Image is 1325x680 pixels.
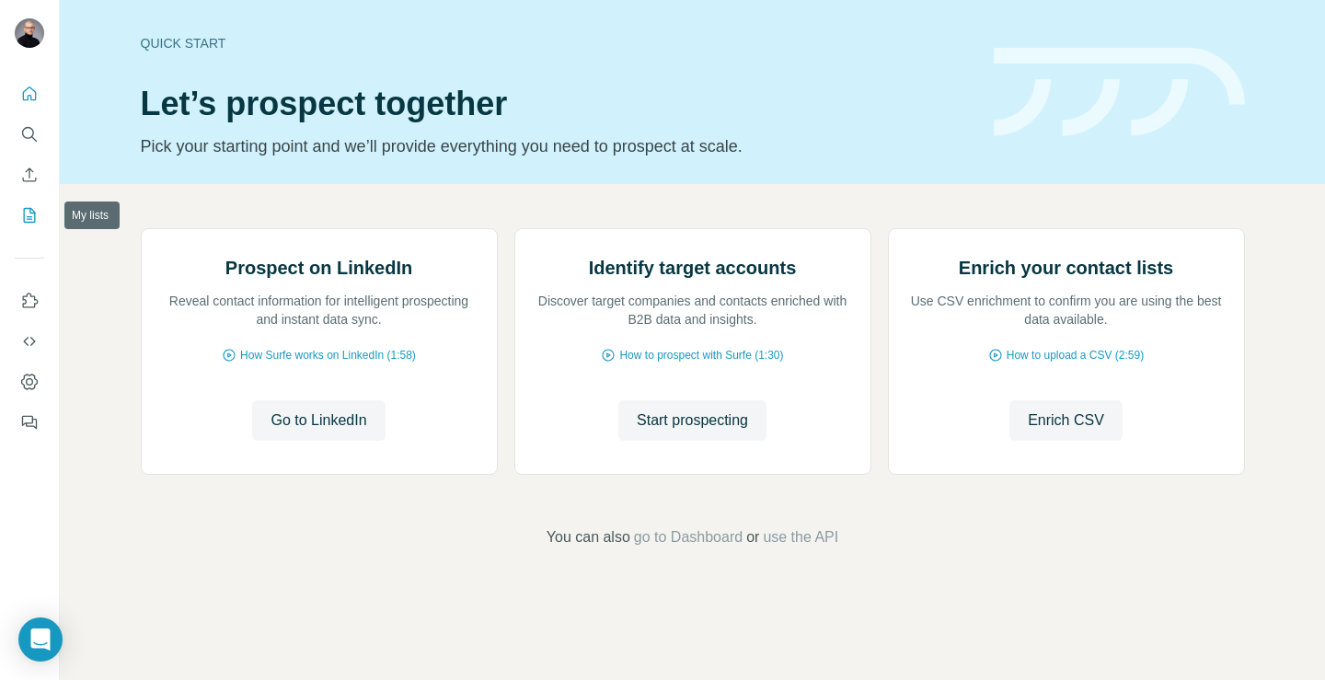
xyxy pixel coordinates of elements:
span: How Surfe works on LinkedIn (1:58) [240,347,416,363]
div: Open Intercom Messenger [18,617,63,662]
button: Search [15,118,44,151]
p: Discover target companies and contacts enriched with B2B data and insights. [534,292,852,328]
button: Use Surfe API [15,325,44,358]
h1: Let’s prospect together [141,86,972,122]
span: Go to LinkedIn [271,409,366,432]
button: Enrich CSV [15,158,44,191]
button: go to Dashboard [634,526,743,548]
span: You can also [547,526,630,548]
h2: Prospect on LinkedIn [225,255,412,281]
button: Feedback [15,406,44,439]
p: Reveal contact information for intelligent prospecting and instant data sync. [160,292,478,328]
h2: Enrich your contact lists [959,255,1173,281]
img: banner [994,48,1245,137]
span: Enrich CSV [1028,409,1104,432]
button: Enrich CSV [1009,400,1123,441]
span: or [746,526,759,548]
button: My lists [15,199,44,232]
span: Start prospecting [637,409,748,432]
span: How to prospect with Surfe (1:30) [619,347,783,363]
img: Avatar [15,18,44,48]
button: Dashboard [15,365,44,398]
button: use the API [763,526,838,548]
button: Quick start [15,77,44,110]
p: Pick your starting point and we’ll provide everything you need to prospect at scale. [141,133,972,159]
button: Start prospecting [618,400,766,441]
div: Quick start [141,34,972,52]
button: Go to LinkedIn [252,400,385,441]
button: Use Surfe on LinkedIn [15,284,44,317]
p: Use CSV enrichment to confirm you are using the best data available. [907,292,1226,328]
h2: Identify target accounts [589,255,797,281]
span: How to upload a CSV (2:59) [1007,347,1144,363]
